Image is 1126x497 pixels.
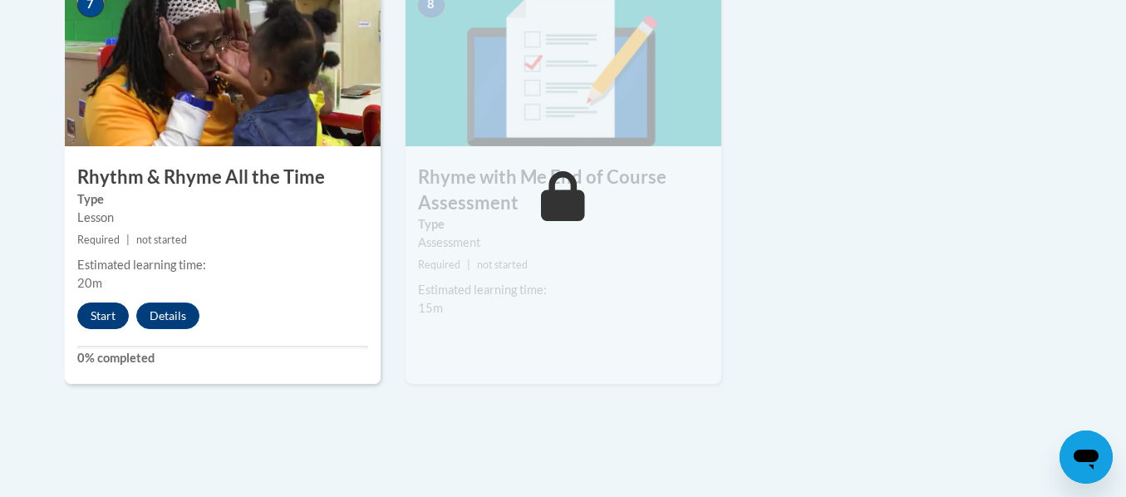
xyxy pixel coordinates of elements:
button: Details [136,303,199,329]
h3: Rhyme with Me End of Course Assessment [406,165,721,216]
div: Estimated learning time: [77,256,368,274]
h3: Rhythm & Rhyme All the Time [65,165,381,190]
span: | [126,234,130,246]
label: 0% completed [77,349,368,367]
span: 15m [418,301,443,315]
iframe: Button to launch messaging window [1060,431,1113,484]
span: 20m [77,276,102,290]
label: Type [418,215,709,234]
span: | [467,258,470,271]
div: Estimated learning time: [418,281,709,299]
span: not started [136,234,187,246]
button: Start [77,303,129,329]
span: not started [477,258,528,271]
label: Type [77,190,368,209]
div: Assessment [418,234,709,252]
div: Lesson [77,209,368,227]
span: Required [77,234,120,246]
span: Required [418,258,460,271]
